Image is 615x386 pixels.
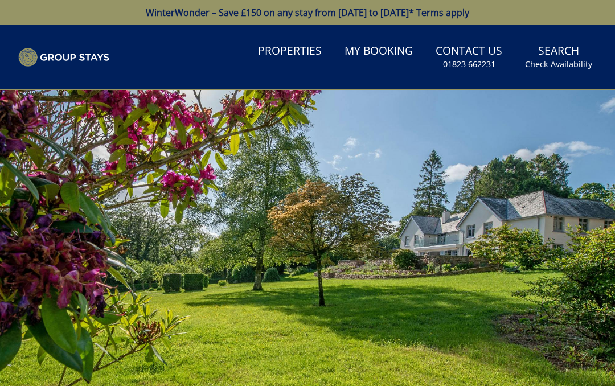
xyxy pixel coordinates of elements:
small: 01823 662231 [443,59,495,70]
a: Properties [253,39,326,64]
img: Group Stays [18,48,109,67]
a: My Booking [340,39,417,64]
small: Check Availability [525,59,592,70]
a: SearchCheck Availability [520,39,597,76]
a: Contact Us01823 662231 [431,39,507,76]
